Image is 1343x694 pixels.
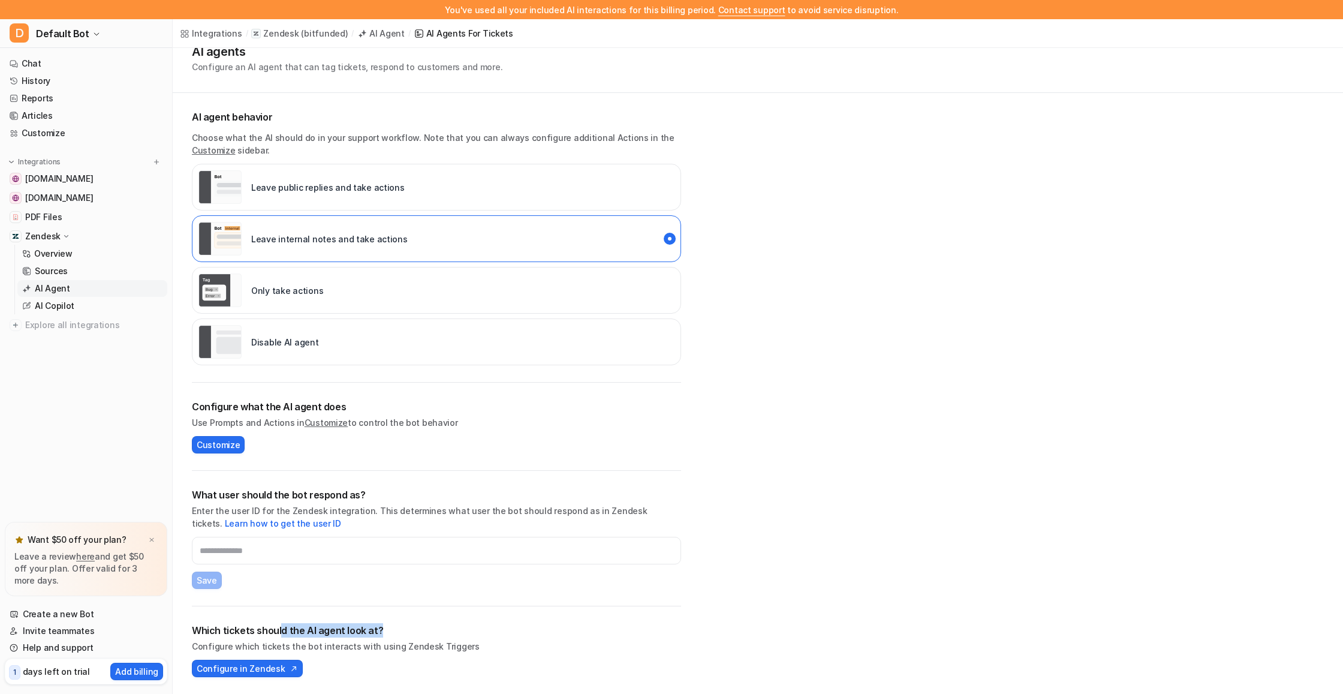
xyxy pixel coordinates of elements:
[192,504,681,530] p: Enter the user ID for the Zendesk integration. This determines what user the bot should respond a...
[251,181,405,194] p: Leave public replies and take actions
[192,436,245,453] button: Customize
[192,215,681,262] div: live::internal_reply
[246,28,248,39] span: /
[5,107,167,124] a: Articles
[17,298,167,314] a: AI Copilot
[110,663,163,680] button: Add billing
[426,27,513,40] div: AI Agents for tickets
[192,145,235,155] a: Customize
[198,325,242,359] img: Disable AI agent
[23,665,90,678] p: days left on trial
[10,23,29,43] span: D
[12,214,19,221] img: PDF Files
[198,274,242,307] img: Only take actions
[251,28,348,40] a: Zendesk(bitfunded)
[198,222,242,256] img: Leave internal notes and take actions
[305,417,348,428] a: Customize
[263,28,299,40] p: Zendesk
[301,28,348,40] p: ( bitfunded )
[13,667,16,678] p: 1
[5,606,167,623] a: Create a new Bot
[17,280,167,297] a: AI Agent
[5,156,64,168] button: Integrations
[152,158,161,166] img: menu_add.svg
[35,283,70,295] p: AI Agent
[197,438,240,451] span: Customize
[25,173,93,185] span: [DOMAIN_NAME]
[192,61,502,73] p: Configure an AI agent that can tag tickets, respond to customers and more.
[12,175,19,182] img: www.bitfunded.com
[5,125,167,142] a: Customize
[18,157,61,167] p: Integrations
[251,284,323,297] p: Only take actions
[192,267,681,314] div: live::disabled
[251,233,408,245] p: Leave internal notes and take actions
[14,535,24,545] img: star
[7,158,16,166] img: expand menu
[5,190,167,206] a: bitfunded.gitbook.io[DOMAIN_NAME]
[357,27,405,40] a: AI Agent
[25,230,61,242] p: Zendesk
[12,233,19,240] img: Zendesk
[198,170,242,204] img: Leave public replies and take actions
[36,25,89,42] span: Default Bot
[25,211,62,223] span: PDF Files
[10,319,22,331] img: explore all integrations
[76,551,95,561] a: here
[192,660,303,677] button: Configure in Zendesk
[180,27,242,40] a: Integrations
[5,639,167,656] a: Help and support
[35,300,74,312] p: AI Copilot
[251,336,319,348] p: Disable AI agent
[5,90,167,107] a: Reports
[192,164,681,211] div: live::external_reply
[192,43,502,61] h1: AI agents
[192,488,681,502] h2: What user should the bot respond as?
[192,131,681,157] p: Choose what the AI should do in your support workflow. Note that you can always configure additio...
[34,248,73,260] p: Overview
[25,192,93,204] span: [DOMAIN_NAME]
[225,518,341,528] a: Learn how to get the user ID
[17,245,167,262] a: Overview
[718,5,785,15] span: Contact support
[17,263,167,280] a: Sources
[115,665,158,678] p: Add billing
[148,536,155,544] img: x
[192,623,681,638] h2: Which tickets should the AI agent look at?
[197,574,217,587] span: Save
[408,28,411,39] span: /
[192,27,242,40] div: Integrations
[192,640,681,653] p: Configure which tickets the bot interacts with using Zendesk Triggers
[414,27,513,40] a: AI Agents for tickets
[5,317,167,334] a: Explore all integrations
[35,265,68,277] p: Sources
[192,572,222,589] button: Save
[25,316,162,335] span: Explore all integrations
[197,662,285,675] span: Configure in Zendesk
[14,551,158,587] p: Leave a review and get $50 off your plan. Offer valid for 3 more days.
[192,416,681,429] p: Use Prompts and Actions in to control the bot behavior
[192,399,681,414] h2: Configure what the AI agent does
[5,623,167,639] a: Invite teammates
[12,194,19,202] img: bitfunded.gitbook.io
[351,28,354,39] span: /
[5,209,167,226] a: PDF FilesPDF Files
[28,534,127,546] p: Want $50 off your plan?
[192,319,681,365] div: paused::disabled
[5,55,167,72] a: Chat
[192,110,681,124] p: AI agent behavior
[369,27,405,40] div: AI Agent
[5,170,167,187] a: www.bitfunded.com[DOMAIN_NAME]
[5,73,167,89] a: History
